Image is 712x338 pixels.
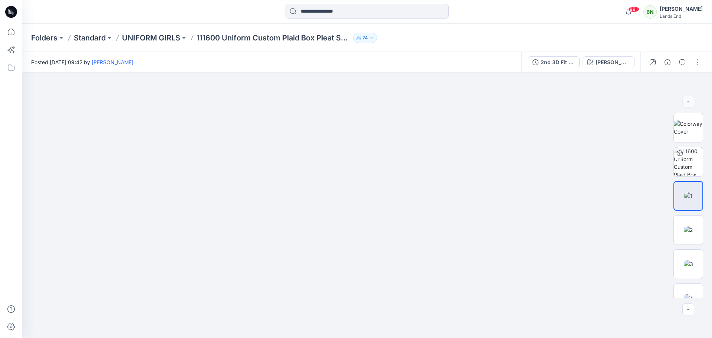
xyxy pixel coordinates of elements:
[684,226,693,234] img: 2
[122,33,180,43] a: UNIFORM GIRLS
[31,33,57,43] a: Folders
[643,5,657,19] div: BN
[528,56,580,68] button: 2nd 3D Fit - [PERSON_NAME] Plaid (QDJ)
[660,13,703,19] div: Lands End
[353,33,377,43] button: 24
[662,56,673,68] button: Details
[74,33,106,43] a: Standard
[362,34,368,42] p: 24
[197,33,350,43] p: 111600 Uniform Custom Plaid Box Pleat Skirt Top Of Knee
[596,58,630,66] div: [PERSON_NAME] Plaid (QDJ)
[583,56,634,68] button: [PERSON_NAME] Plaid (QDJ)
[674,120,703,135] img: Colorway Cover
[684,294,693,302] img: 4
[541,58,575,66] div: 2nd 3D Fit - [PERSON_NAME] Plaid (QDJ)
[660,4,703,13] div: [PERSON_NAME]
[684,192,693,200] img: 1
[31,58,133,66] span: Posted [DATE] 09:42 by
[674,147,703,176] img: 111600 Uniform Custom Plaid Box Pleat Skirt Top Of Knee Payton Plaid (QDJ)
[92,59,133,65] a: [PERSON_NAME]
[628,6,639,12] span: 99+
[684,260,693,268] img: 3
